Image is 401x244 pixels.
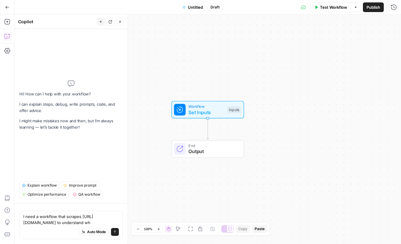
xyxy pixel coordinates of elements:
[79,228,109,236] button: Auto Mode
[152,140,264,158] div: EndOutput
[28,183,57,188] span: Explain workflow
[188,148,238,155] span: Output
[18,19,95,25] div: Copilot
[61,181,99,189] button: Improve prompt
[188,109,224,116] span: Set Inputs
[69,183,96,188] span: Improve prompt
[19,118,123,130] p: I might make mistakes now and then, but I’m always learning — let’s tackle it together!
[144,226,152,231] span: 120%
[311,2,351,12] button: Test Workflow
[87,229,106,235] span: Auto Mode
[23,213,119,226] textarea: I need a workflow that scrapes [URL][DOMAIN_NAME] to understand wh
[238,226,247,232] span: Copy
[252,225,267,233] button: Paste
[188,143,238,148] span: End
[367,4,380,10] span: Publish
[188,4,203,10] span: Untitled
[363,2,384,12] button: Publish
[19,181,60,189] button: Explain workflow
[19,91,123,97] p: Hi! How can I help with your workflow?
[227,106,241,113] div: Inputs
[236,225,250,233] button: Copy
[28,192,66,197] span: Optimize performance
[19,101,123,114] p: I can explain steps, debug, write prompts, code, and offer advice.
[70,191,103,198] button: QA workflow
[19,191,69,198] button: Optimize performance
[255,226,265,232] span: Paste
[210,5,220,10] span: Draft
[188,104,224,109] span: Workflow
[207,118,209,140] g: Edge from start to end
[78,192,100,197] span: QA workflow
[320,4,347,10] span: Test Workflow
[152,101,264,118] div: WorkflowSet InputsInputs
[179,2,207,12] button: Untitled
